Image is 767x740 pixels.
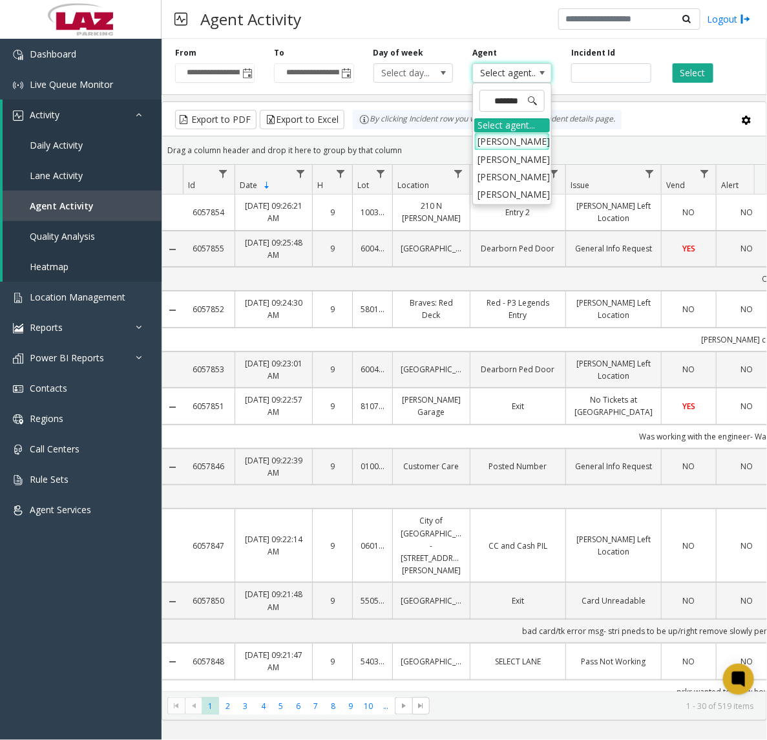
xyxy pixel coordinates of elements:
div: By clicking Incident row you will be taken to the incident details page. [353,110,622,129]
span: NO [683,207,695,218]
a: SELECT LANE [478,655,558,668]
a: Exit [478,400,558,412]
span: Issue [571,180,589,191]
a: NO [669,363,708,375]
div: Select agent... [474,118,550,132]
a: Red - P3 Legends Entry [478,297,558,321]
a: 810753 [361,400,384,412]
a: [GEOGRAPHIC_DATA] [401,655,462,668]
span: Page 6 [289,697,307,715]
a: Id Filter Menu [215,165,232,182]
a: NO [669,595,708,607]
a: Posted Number [478,460,558,472]
span: Page 1 [202,697,219,715]
img: 'icon' [13,414,23,425]
a: 6057854 [191,206,227,218]
span: Go to the next page [399,701,409,711]
a: Issue Filter Menu [641,165,658,182]
a: [DATE] 09:21:48 AM [243,588,304,613]
span: Select agent... [473,64,536,82]
span: Agent Activity [30,200,94,212]
a: 9 [320,206,344,218]
span: Lot [357,180,369,191]
a: CC and Cash PIL [478,540,558,552]
a: 550570 [361,595,384,607]
a: 210 N [PERSON_NAME] [401,200,462,224]
li: [PERSON_NAME] [474,151,550,168]
a: NO [669,540,708,552]
a: 540359 [361,655,384,668]
a: City of [GEOGRAPHIC_DATA] - [STREET_ADDRESS][PERSON_NAME] [401,514,462,576]
a: [PERSON_NAME] Garage [401,394,462,418]
li: [PERSON_NAME] [474,168,550,185]
span: Regions [30,412,63,425]
div: Data table [162,165,766,691]
a: [GEOGRAPHIC_DATA] [401,242,462,255]
a: H Filter Menu [332,165,350,182]
a: Daily Activity [3,130,162,160]
a: [DATE] 09:24:30 AM [243,297,304,321]
a: NO [669,655,708,668]
span: Page 8 [324,697,342,715]
a: NO [669,303,708,315]
a: 9 [320,303,344,315]
a: Quality Analysis [3,221,162,251]
a: General Info Request [574,242,653,255]
img: 'icon' [13,354,23,364]
a: 9 [320,460,344,472]
span: NO [683,304,695,315]
span: NO [683,595,695,606]
span: NO [683,364,695,375]
span: Vend [666,180,685,191]
span: NO [683,540,695,551]
span: Location [397,180,429,191]
a: [PERSON_NAME] Left Location [574,533,653,558]
a: 100324 [361,206,384,218]
span: Go to the next page [395,697,412,715]
a: [PERSON_NAME] Left Location [574,200,653,224]
a: Pass Not Working [574,655,653,668]
img: 'icon' [13,475,23,485]
a: YES [669,400,708,412]
img: 'icon' [13,323,23,333]
img: 'icon' [13,80,23,90]
span: Go to the last page [412,697,430,715]
a: [DATE] 09:23:01 AM [243,357,304,382]
button: Select [673,63,713,83]
a: 6057847 [191,540,227,552]
label: From [175,47,196,59]
a: Date Filter Menu [292,165,310,182]
a: Heatmap [3,251,162,282]
span: Page 11 [377,697,395,715]
a: Exit [478,595,558,607]
span: Page 5 [272,697,289,715]
span: Power BI Reports [30,352,104,364]
a: 600405 [361,363,384,375]
span: Page 9 [342,697,359,715]
a: Collapse Details [162,305,183,315]
span: Page 3 [237,697,255,715]
a: YES [669,242,708,255]
button: Export to PDF [175,110,257,129]
a: [DATE] 09:25:48 AM [243,237,304,261]
span: Page 4 [255,697,272,715]
a: 580116 [361,303,384,315]
span: Rule Sets [30,473,68,485]
img: infoIcon.svg [359,114,370,125]
a: [GEOGRAPHIC_DATA] [401,595,462,607]
span: Date [240,180,257,191]
span: Select day... [374,64,437,82]
a: [DATE] 09:22:39 AM [243,454,304,479]
a: 9 [320,655,344,668]
span: Sortable [262,180,272,191]
span: NO [683,656,695,667]
a: Customer Care [401,460,462,472]
a: NO [669,206,708,218]
a: 9 [320,540,344,552]
a: Collapse Details [162,402,183,412]
label: Agent [472,47,497,59]
a: 9 [320,363,344,375]
a: 9 [320,400,344,412]
span: Heatmap [30,260,68,273]
li: [PERSON_NAME] [474,185,550,203]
